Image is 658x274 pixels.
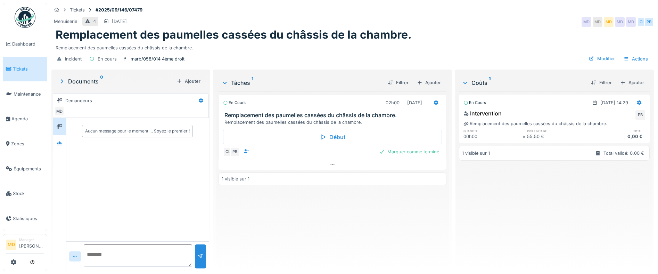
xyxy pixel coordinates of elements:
[224,112,444,119] h3: Remplacement des paumelles cassées du châssis de la chambre.
[56,42,650,51] div: Remplacement des paumelles cassées du châssis de la chambre.
[527,133,586,140] div: 55,50 €
[3,206,47,231] a: Statistiques
[230,147,240,157] div: PB
[13,190,44,197] span: Stock
[600,99,628,106] div: [DATE] 14:29
[56,28,412,41] h1: Remplacement des paumelles cassées du châssis de la chambre.
[463,109,502,118] div: Intervention
[582,17,591,27] div: MD
[221,79,383,87] div: Tâches
[223,147,233,157] div: CL
[55,106,64,116] div: MD
[637,17,647,27] div: CL
[93,18,96,25] div: 4
[14,91,44,97] span: Maintenance
[19,237,44,252] li: [PERSON_NAME]
[3,181,47,206] a: Stock
[620,54,651,64] div: Actions
[13,215,44,222] span: Statistiques
[523,133,527,140] div: ×
[588,78,615,87] div: Filtrer
[414,78,444,87] div: Ajouter
[489,79,491,87] sup: 1
[174,76,203,86] div: Ajouter
[11,115,44,122] span: Agenda
[93,7,145,13] strong: #2025/09/146/07479
[223,130,442,144] div: Début
[463,129,523,133] h6: quantité
[65,56,82,62] div: Incident
[14,166,44,172] span: Équipements
[12,41,44,47] span: Dashboard
[3,57,47,82] a: Tickets
[3,131,47,156] a: Zones
[463,133,523,140] div: 00h00
[593,17,602,27] div: MD
[604,17,614,27] div: MD
[252,79,253,87] sup: 1
[463,120,607,127] div: Remplacement des paumelles cassées du châssis de la chambre.
[462,79,585,87] div: Coûts
[11,140,44,147] span: Zones
[407,99,422,106] div: [DATE]
[385,78,411,87] div: Filtrer
[615,17,625,27] div: MD
[644,17,654,27] div: PB
[3,156,47,181] a: Équipements
[635,110,645,120] div: PB
[586,54,618,63] div: Modifier
[527,129,586,133] h6: prix unitaire
[3,32,47,57] a: Dashboard
[617,78,647,87] div: Ajouter
[85,128,190,134] div: Aucun message pour le moment … Soyez le premier !
[13,66,44,72] span: Tickets
[54,18,77,25] div: Menuiserie
[65,97,92,104] div: Demandeurs
[19,237,44,242] div: Manager
[3,106,47,131] a: Agenda
[603,150,644,156] div: Total validé: 0,00 €
[462,150,490,156] div: 1 visible sur 1
[626,17,636,27] div: MD
[100,77,103,86] sup: 0
[222,176,249,182] div: 1 visible sur 1
[6,237,44,254] a: MD Manager[PERSON_NAME]
[131,56,184,62] div: marb/058/014 4ème droit
[463,100,486,106] div: En cours
[376,147,442,156] div: Marquer comme terminé
[112,18,127,25] div: [DATE]
[6,240,16,250] li: MD
[15,7,35,28] img: Badge_color-CXgf-gQk.svg
[223,100,246,106] div: En cours
[58,77,174,86] div: Documents
[3,81,47,106] a: Maintenance
[586,129,645,133] h6: total
[98,56,117,62] div: En cours
[70,7,85,13] div: Tickets
[386,99,400,106] div: 02h00
[586,133,645,140] div: 0,00 €
[224,119,444,126] div: Remplacement des paumelles cassées du châssis de la chambre.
